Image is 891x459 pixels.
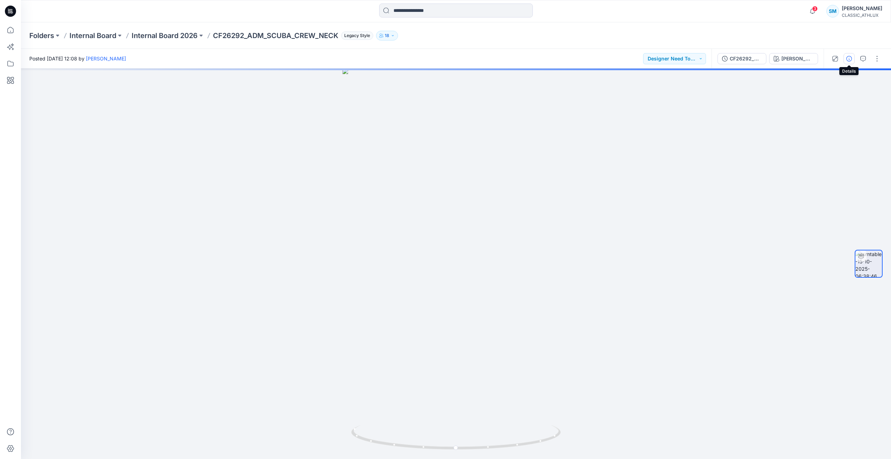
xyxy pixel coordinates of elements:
[717,53,766,64] button: CF26292_ADM_SCUBA_CREW_NECK
[341,31,373,40] span: Legacy Style
[376,31,398,41] button: 18
[844,53,855,64] button: Details
[213,31,338,41] p: CF26292_ADM_SCUBA_CREW_NECK
[730,55,762,63] div: CF26292_ADM_SCUBA_CREW_NECK
[769,53,818,64] button: [PERSON_NAME]
[812,6,818,12] span: 3
[842,4,882,13] div: [PERSON_NAME]
[29,55,126,62] span: Posted [DATE] 12:08 by
[132,31,198,41] a: Internal Board 2026
[826,5,839,17] div: SM
[385,32,389,39] p: 18
[338,31,373,41] button: Legacy Style
[781,55,813,63] div: [PERSON_NAME]
[855,250,882,277] img: turntable-15-10-2025-06:38:46
[69,31,116,41] a: Internal Board
[29,31,54,41] a: Folders
[86,56,126,61] a: [PERSON_NAME]
[842,13,882,18] div: CLASSIC_ATHLUX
